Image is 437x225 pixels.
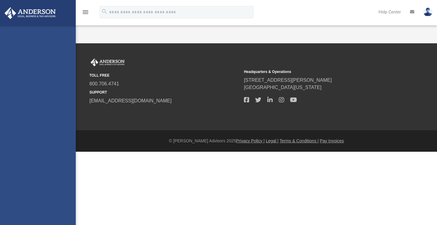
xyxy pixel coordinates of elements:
small: TOLL FREE [89,73,240,78]
a: [GEOGRAPHIC_DATA][US_STATE] [244,85,322,90]
a: [STREET_ADDRESS][PERSON_NAME] [244,78,332,83]
a: Legal | [266,138,279,143]
a: Pay Invoices [320,138,344,143]
img: User Pic [423,8,432,16]
img: Anderson Advisors Platinum Portal [89,58,126,66]
a: [EMAIL_ADDRESS][DOMAIN_NAME] [89,98,172,103]
a: menu [82,12,89,16]
small: SUPPORT [89,90,240,95]
i: search [101,8,108,15]
a: Terms & Conditions | [280,138,319,143]
small: Headquarters & Operations [244,69,394,74]
img: Anderson Advisors Platinum Portal [3,7,58,19]
i: menu [82,8,89,16]
a: 800.706.4741 [89,81,119,86]
div: © [PERSON_NAME] Advisors 2025 [76,138,437,144]
a: Privacy Policy | [236,138,265,143]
